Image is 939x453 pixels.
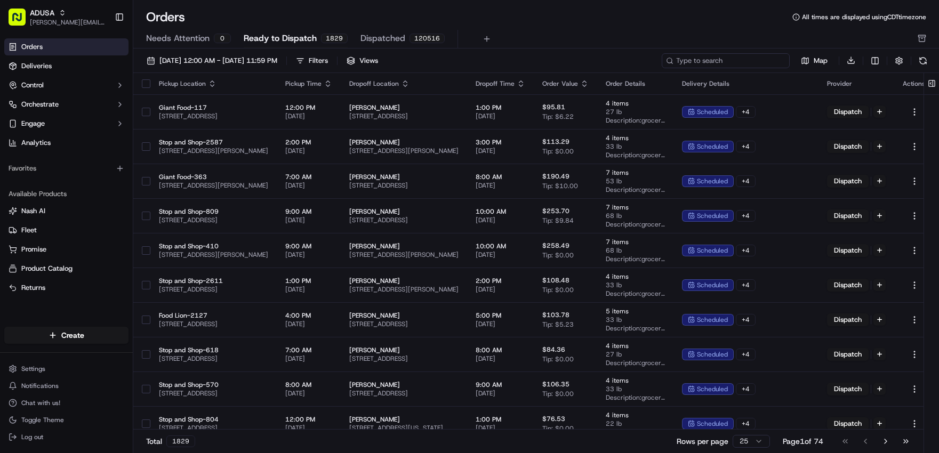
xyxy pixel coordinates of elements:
[349,181,459,190] span: [STREET_ADDRESS]
[285,285,332,294] span: [DATE]
[101,155,171,165] span: API Documentation
[697,350,728,359] span: scheduled
[476,173,525,181] span: 8:00 AM
[30,18,106,27] button: [PERSON_NAME][EMAIL_ADDRESS][PERSON_NAME][DOMAIN_NAME]
[285,112,332,120] span: [DATE]
[736,418,756,430] div: + 4
[28,69,192,80] input: Got a question? Start typing here...
[476,311,525,320] span: 5:00 PM
[159,285,268,294] span: [STREET_ADDRESS]
[349,173,459,181] span: [PERSON_NAME]
[159,250,268,259] span: [STREET_ADDRESS][PERSON_NAME]
[159,415,268,424] span: Stop and Shop-804
[4,260,129,277] button: Product Catalog
[783,436,823,447] div: Page 1 of 74
[736,175,756,187] div: + 4
[606,324,665,333] span: Description: grocery bags
[542,103,565,111] span: $95.81
[349,354,459,363] span: [STREET_ADDRESS]
[11,102,30,121] img: 1736555255976-a54dd68f-1ca7-489b-9aae-adbdc363a1c4
[349,103,459,112] span: [PERSON_NAME]
[542,390,574,398] span: Tip: $0.00
[606,281,665,289] span: 33 lb
[11,43,194,60] p: Welcome 👋
[606,99,665,108] span: 4 items
[285,320,332,328] span: [DATE]
[21,100,59,109] span: Orchestrate
[9,225,124,235] a: Fleet
[476,147,525,155] span: [DATE]
[606,108,665,116] span: 27 lb
[542,311,569,319] span: $103.78
[476,112,525,120] span: [DATE]
[736,349,756,360] div: + 4
[606,342,665,350] span: 4 items
[159,103,268,112] span: Giant Food-117
[90,156,99,164] div: 💻
[606,212,665,220] span: 68 lb
[736,245,756,256] div: + 4
[4,38,129,55] a: Orders
[4,96,129,113] button: Orchestrate
[697,108,728,116] span: scheduled
[349,389,459,398] span: [STREET_ADDRESS]
[159,242,268,250] span: Stop and Shop-410
[349,112,459,120] span: [STREET_ADDRESS]
[21,433,43,441] span: Log out
[827,383,869,395] button: Dispatch
[36,112,135,121] div: We're available if you need us!
[21,283,45,293] span: Returns
[285,311,332,320] span: 4:00 PM
[476,250,525,259] span: [DATE]
[542,216,574,225] span: Tip: $9.84
[697,212,728,220] span: scheduled
[542,355,574,363] span: Tip: $0.00
[21,264,73,273] span: Product Catalog
[11,11,32,32] img: Nash
[309,56,328,66] div: Filters
[794,54,834,67] button: Map
[476,138,525,147] span: 3:00 PM
[21,399,60,407] span: Chat with us!
[159,207,268,216] span: Stop and Shop-809
[75,180,129,189] a: Powered byPylon
[166,435,195,447] div: 1829
[606,177,665,185] span: 53 lb
[697,281,728,289] span: scheduled
[86,150,175,169] a: 💻API Documentation
[9,283,124,293] a: Returns
[349,277,459,285] span: [PERSON_NAME]
[606,185,665,194] span: Description: grocery bags
[360,32,405,45] span: Dispatched
[21,365,45,373] span: Settings
[736,279,756,291] div: + 4
[349,346,459,354] span: [PERSON_NAME]
[476,354,525,363] span: [DATE]
[159,138,268,147] span: Stop and Shop-2587
[542,424,574,433] span: Tip: $0.00
[916,53,930,68] button: Refresh
[159,346,268,354] span: Stop and Shop-618
[4,279,129,296] button: Returns
[359,56,378,66] span: Views
[349,207,459,216] span: [PERSON_NAME]
[349,138,459,147] span: [PERSON_NAME]
[349,285,459,294] span: [STREET_ADDRESS][PERSON_NAME]
[542,147,574,156] span: Tip: $0.00
[21,155,82,165] span: Knowledge Base
[606,359,665,367] span: Description: grocery bags
[697,419,728,428] span: scheduled
[606,79,665,88] div: Order Details
[285,242,332,250] span: 9:00 AM
[159,320,268,328] span: [STREET_ADDRESS]
[476,207,525,216] span: 10:00 AM
[342,53,383,68] button: Views
[697,385,728,393] span: scheduled
[285,424,332,432] span: [DATE]
[159,311,268,320] span: Food Lion-2127
[476,415,525,424] span: 1:00 PM
[244,32,317,45] span: Ready to Dispatch
[349,250,459,259] span: [STREET_ADDRESS][PERSON_NAME]
[349,242,459,250] span: [PERSON_NAME]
